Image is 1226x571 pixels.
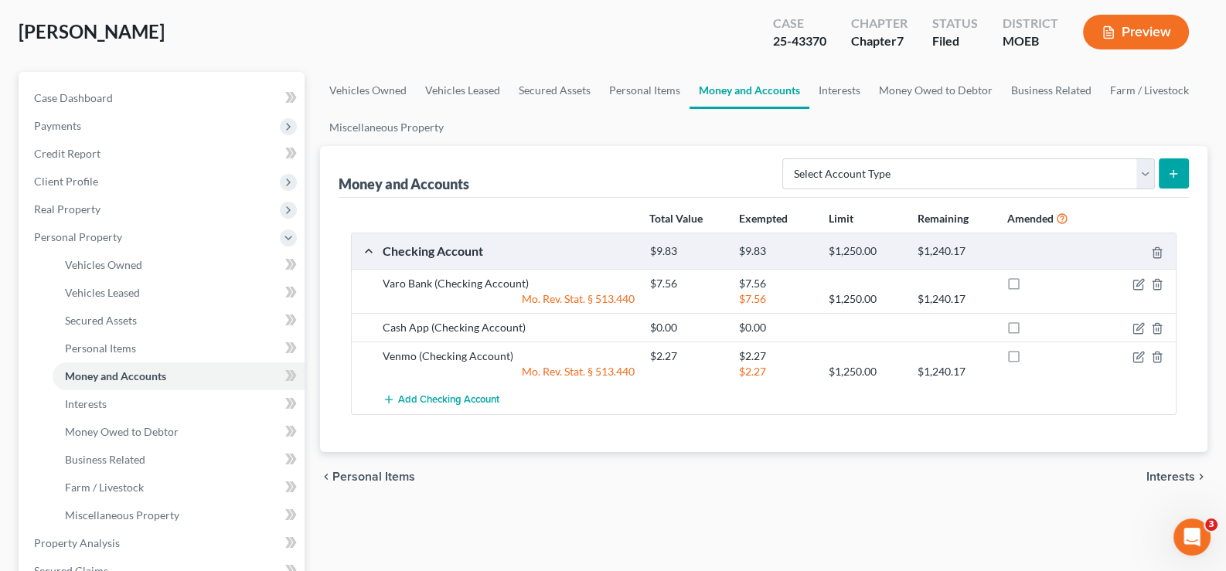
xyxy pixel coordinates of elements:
[65,397,107,410] span: Interests
[65,286,140,299] span: Vehicles Leased
[19,20,165,42] span: [PERSON_NAME]
[65,453,145,466] span: Business Related
[22,84,305,112] a: Case Dashboard
[1173,518,1211,556] iframe: Intercom live chat
[851,32,908,50] div: Chapter
[53,362,305,390] a: Money and Accounts
[53,418,305,446] a: Money Owed to Debtor
[820,291,909,307] div: $1,250.00
[65,258,142,271] span: Vehicles Owned
[820,244,909,259] div: $1,250.00
[375,364,642,379] div: Mo. Rev. Stat. § 513.440
[731,364,820,379] div: $2.27
[53,307,305,335] a: Secured Assets
[34,202,100,216] span: Real Property
[34,175,98,188] span: Client Profile
[22,529,305,557] a: Property Analysis
[1195,471,1207,483] i: chevron_right
[642,348,731,364] div: $2.27
[773,15,826,32] div: Case
[34,119,81,132] span: Payments
[1083,15,1189,49] button: Preview
[53,390,305,418] a: Interests
[851,15,908,32] div: Chapter
[649,212,703,225] strong: Total Value
[53,501,305,529] a: Miscellaneous Property
[65,342,136,355] span: Personal Items
[1003,15,1058,32] div: District
[332,471,415,483] span: Personal Items
[690,72,809,109] a: Money and Accounts
[375,320,642,335] div: Cash App (Checking Account)
[320,72,416,109] a: Vehicles Owned
[731,291,820,307] div: $7.56
[910,364,999,379] div: $1,240.17
[383,386,499,414] button: Add Checking Account
[910,291,999,307] div: $1,240.17
[1003,32,1058,50] div: MOEB
[1002,72,1101,109] a: Business Related
[932,32,978,50] div: Filed
[53,335,305,362] a: Personal Items
[65,425,179,438] span: Money Owed to Debtor
[870,72,1002,109] a: Money Owed to Debtor
[53,474,305,501] a: Farm / Livestock
[375,276,642,291] div: Varo Bank (Checking Account)
[731,244,820,259] div: $9.83
[34,91,113,104] span: Case Dashboard
[600,72,690,109] a: Personal Items
[65,369,166,382] span: Money and Accounts
[910,244,999,259] div: $1,240.17
[53,279,305,307] a: Vehicles Leased
[53,251,305,279] a: Vehicles Owned
[339,175,469,193] div: Money and Accounts
[1101,72,1198,109] a: Farm / Livestock
[65,481,144,494] span: Farm / Livestock
[642,276,731,291] div: $7.56
[320,471,415,483] button: chevron_left Personal Items
[642,244,731,259] div: $9.83
[1146,471,1195,483] span: Interests
[1007,212,1054,225] strong: Amended
[809,72,870,109] a: Interests
[897,33,904,48] span: 7
[34,230,122,243] span: Personal Property
[65,314,137,327] span: Secured Assets
[731,348,820,364] div: $2.27
[820,364,909,379] div: $1,250.00
[731,320,820,335] div: $0.00
[375,348,642,364] div: Venmo (Checking Account)
[642,320,731,335] div: $0.00
[34,536,120,549] span: Property Analysis
[375,243,642,259] div: Checking Account
[773,32,826,50] div: 25-43370
[375,291,642,307] div: Mo. Rev. Stat. § 513.440
[509,72,600,109] a: Secured Assets
[34,147,100,160] span: Credit Report
[1205,518,1217,531] span: 3
[1146,471,1207,483] button: Interests chevron_right
[739,212,788,225] strong: Exempted
[320,471,332,483] i: chevron_left
[65,508,179,522] span: Miscellaneous Property
[416,72,509,109] a: Vehicles Leased
[22,140,305,168] a: Credit Report
[932,15,978,32] div: Status
[320,109,453,146] a: Miscellaneous Property
[918,212,969,225] strong: Remaining
[731,276,820,291] div: $7.56
[398,394,499,406] span: Add Checking Account
[53,446,305,474] a: Business Related
[829,212,853,225] strong: Limit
